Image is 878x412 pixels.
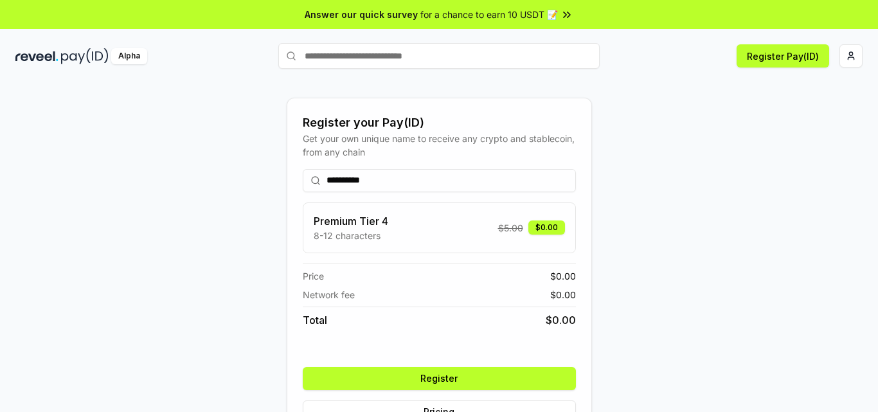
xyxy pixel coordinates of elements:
[61,48,109,64] img: pay_id
[303,132,576,159] div: Get your own unique name to receive any crypto and stablecoin, from any chain
[303,367,576,390] button: Register
[550,288,576,301] span: $ 0.00
[546,312,576,328] span: $ 0.00
[15,48,58,64] img: reveel_dark
[303,269,324,283] span: Price
[737,44,829,67] button: Register Pay(ID)
[314,229,388,242] p: 8-12 characters
[111,48,147,64] div: Alpha
[498,221,523,235] span: $ 5.00
[305,8,418,21] span: Answer our quick survey
[550,269,576,283] span: $ 0.00
[420,8,558,21] span: for a chance to earn 10 USDT 📝
[303,288,355,301] span: Network fee
[303,312,327,328] span: Total
[528,220,565,235] div: $0.00
[314,213,388,229] h3: Premium Tier 4
[303,114,576,132] div: Register your Pay(ID)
